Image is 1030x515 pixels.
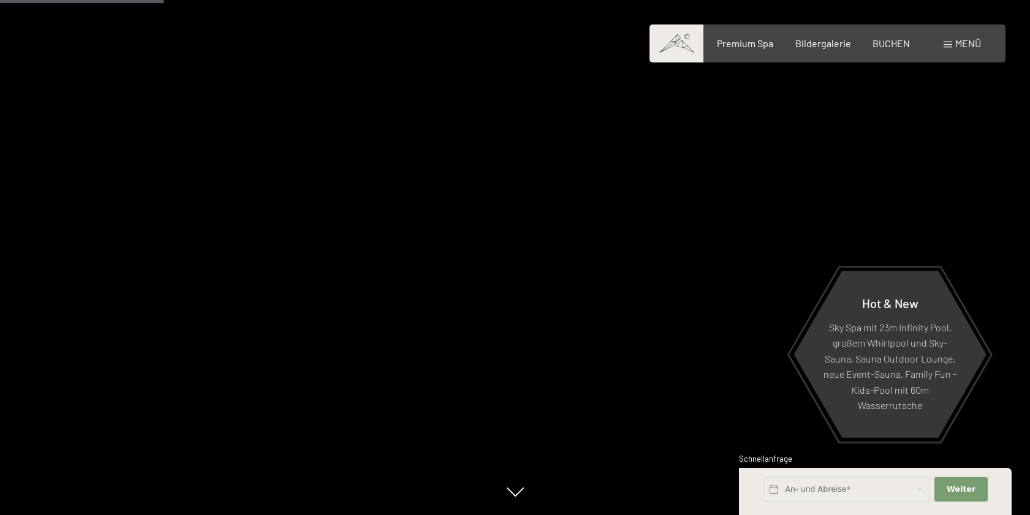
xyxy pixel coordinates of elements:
p: Sky Spa mit 23m Infinity Pool, großem Whirlpool und Sky-Sauna, Sauna Outdoor Lounge, neue Event-S... [824,319,956,413]
span: Schnellanfrage [739,454,792,464]
span: Weiter [947,484,975,495]
a: Premium Spa [717,37,773,49]
span: Menü [955,37,981,49]
a: Bildergalerie [795,37,851,49]
span: Hot & New [862,295,918,310]
button: Weiter [934,477,987,502]
a: Hot & New Sky Spa mit 23m Infinity Pool, großem Whirlpool und Sky-Sauna, Sauna Outdoor Lounge, ne... [793,270,987,438]
a: BUCHEN [873,37,910,49]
